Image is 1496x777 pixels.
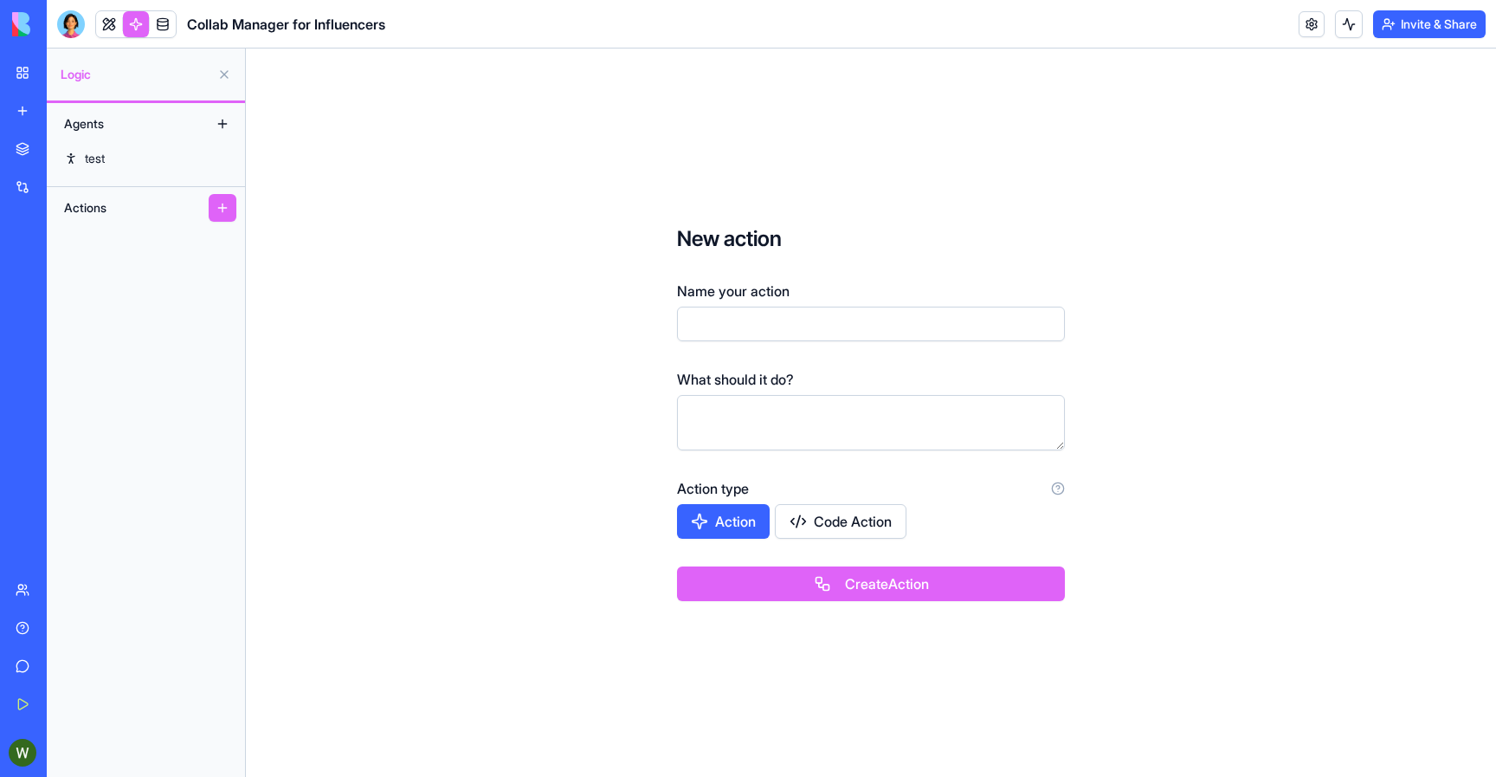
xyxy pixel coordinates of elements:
[61,66,210,83] span: Logic
[55,194,194,222] div: Actions
[677,504,770,539] button: Action
[775,504,906,539] button: Code Action
[677,567,1065,601] button: CreateAction
[55,110,194,138] div: Agents
[187,14,385,35] span: Collab Manager for Influencers
[677,369,794,390] label: What should it do?
[677,478,749,499] label: Action type
[677,225,1065,253] h3: New action
[1373,10,1486,38] button: Invite & Share
[47,145,245,172] a: test
[12,12,119,36] img: logo
[9,739,36,767] img: ACg8ocJfX902z323eJv0WgYs8to-prm3hRyyT9LVmbu9YU5sKTReeg=s96-c
[85,150,105,167] div: test
[677,281,790,301] label: Name your action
